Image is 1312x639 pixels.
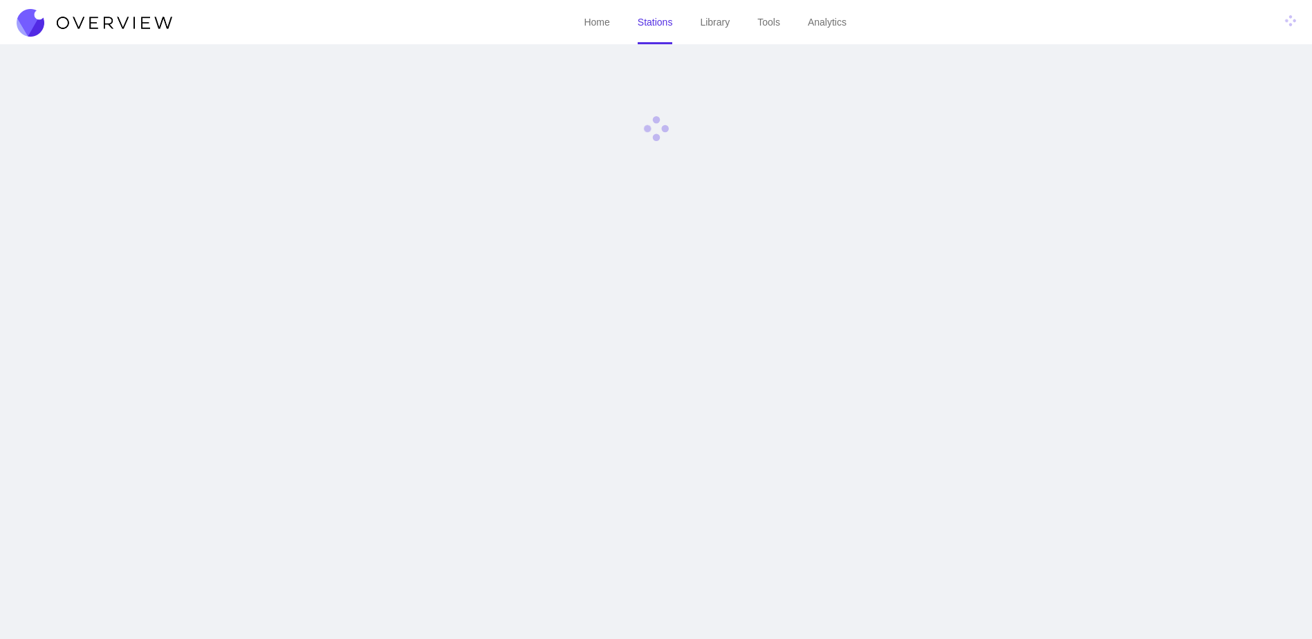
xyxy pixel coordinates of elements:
a: Analytics [808,17,847,28]
a: Tools [757,17,780,28]
a: Library [700,17,730,28]
a: Home [584,17,609,28]
img: Overview [17,9,172,37]
a: Stations [638,17,673,28]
